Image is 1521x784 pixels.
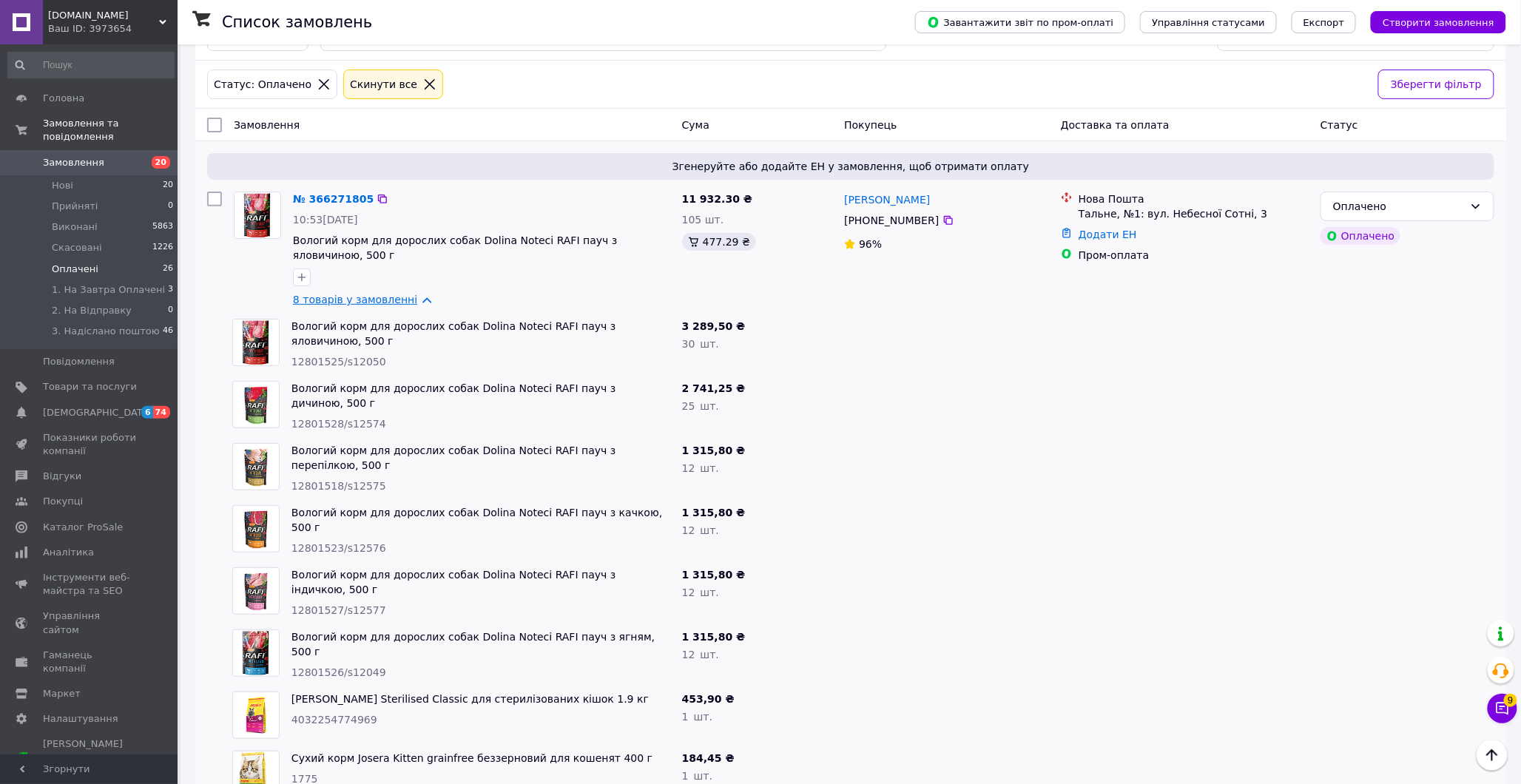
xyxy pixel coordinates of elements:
span: 12 шт. [682,587,719,598]
button: Чат з покупцем9 [1488,694,1517,723]
button: Наверх [1477,740,1508,771]
span: 96% [859,238,882,250]
a: [PERSON_NAME] Sterilised Classic для стерилізованих кішок 1.9 кг [291,693,649,705]
a: Фото товару [234,192,281,239]
span: 2 741,25 ₴ [682,382,746,394]
span: Покупець [844,119,897,131]
input: Пошук [7,52,175,78]
span: 25 шт. [682,400,719,412]
span: Повідомлення [43,355,115,368]
span: 11 932.30 ₴ [682,193,752,205]
img: Фото товару [239,506,273,552]
span: 1 315,80 ₴ [682,445,746,456]
div: Статус: Оплачено [211,76,314,92]
span: 1 шт. [682,770,712,782]
img: Фото товару [239,568,273,614]
a: Створити замовлення [1356,16,1506,27]
span: [PERSON_NAME] та рахунки [43,737,137,778]
span: Оплачені [52,263,98,276]
span: Cума [682,119,709,131]
span: 9 [1504,693,1517,706]
span: Скасовані [52,241,102,254]
span: Замовлення та повідомлення [43,117,178,143]
span: Відгуки [43,470,81,483]
div: Оплачено [1333,198,1464,214]
a: Вологий корм для дорослих собак Dolina Noteci RAFI пауч з яловичиною, 500 г [291,320,616,347]
a: [PERSON_NAME] [844,192,930,207]
div: [PHONE_NUMBER] [841,210,942,231]
a: Додати ЕН [1079,229,1137,240]
span: Завантажити звіт по пром-оплаті [927,16,1113,29]
span: 20 [152,156,170,169]
div: Cкинути все [347,76,420,92]
span: Покупці [43,495,83,508]
a: № 366271805 [293,193,374,205]
span: 12801528/s12574 [291,418,386,430]
span: 184,45 ₴ [682,752,735,764]
span: 30 шт. [682,338,719,350]
span: 20 [163,179,173,192]
div: Пром-оплата [1079,248,1309,263]
span: Управління сайтом [43,609,137,636]
span: 12801526/s12049 [291,666,386,678]
span: Товари та послуги [43,380,137,393]
span: 0 [168,304,173,317]
span: 26 [163,263,173,276]
span: 12801523/s12576 [291,542,386,554]
a: 8 товарів у замовленні [293,294,417,305]
img: Фото товару [233,320,279,365]
span: 1 315,80 ₴ [682,569,746,581]
img: Фото товару [239,382,273,428]
a: Вологий корм для дорослих собак Dolina Noteci RAFI пауч з ягням, 500 г [291,631,655,658]
span: 3 289,50 ₴ [682,320,746,332]
button: Експорт [1292,11,1357,33]
span: 74 [153,406,170,419]
a: Вологий корм для дорослих собак Dolina Noteci RAFI пауч з індичкою, 500 г [291,569,616,595]
span: 0 [168,200,173,213]
span: 1. На Завтра Оплачені [52,283,165,297]
img: Фото товару [241,692,271,738]
span: Замовлення [43,156,104,169]
div: Оплачено [1321,227,1400,245]
span: 6 [141,406,153,419]
a: Вологий корм для дорослих собак Dolina Noteci RAFI пауч з качкою, 500 г [291,507,662,533]
span: Управління статусами [1152,17,1265,28]
div: Ваш ID: 3973654 [48,22,178,36]
a: Сухий корм Josera Kitten grainfree беззерновий для кошенят 400 г [291,752,652,764]
span: Показники роботи компанії [43,431,137,458]
span: 453,90 ₴ [682,693,735,705]
h1: Список замовлень [222,13,372,31]
span: Зберегти фільтр [1391,76,1482,92]
img: Фото товару [239,444,273,490]
span: Вологий корм для дорослих собак Dolina Noteci RAFI пауч з яловичиною, 500 г [293,234,617,261]
button: Завантажити звіт по пром-оплаті [915,11,1125,33]
span: Аналітика [43,546,94,559]
span: 12 шт. [682,462,719,474]
span: [DEMOGRAPHIC_DATA] [43,406,152,419]
span: 12801527/s12577 [291,604,386,616]
span: Інструменти веб-майстра та SEO [43,571,137,598]
img: Фото товару [233,630,279,676]
button: Створити замовлення [1371,11,1506,33]
div: Тальне, №1: вул. Небесної Сотні, 3 [1079,206,1309,221]
a: Вологий корм для дорослих собак Dolina Noteci RAFI пауч з перепілкою, 500 г [291,445,616,471]
span: Експорт [1304,17,1345,28]
span: 4032254774969 [291,714,377,726]
span: 12 шт. [682,649,719,660]
span: Статус [1321,119,1358,131]
span: 5863 [152,220,173,234]
span: Каталог ProSale [43,521,123,534]
span: Нові [52,179,73,192]
span: Маркет [43,687,81,700]
span: 46 [163,325,173,338]
span: SNOOPYZOO.COM.UA [48,9,159,22]
img: Фото товару [235,192,280,238]
span: Виконані [52,220,98,234]
div: Нова Пошта [1079,192,1309,206]
span: Замовлення [234,119,300,131]
span: Створити замовлення [1383,17,1494,28]
span: 10:53[DATE] [293,214,358,226]
span: 12801518/s12575 [291,480,386,492]
div: 477.29 ₴ [682,233,756,251]
span: 1 шт. [682,711,712,723]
